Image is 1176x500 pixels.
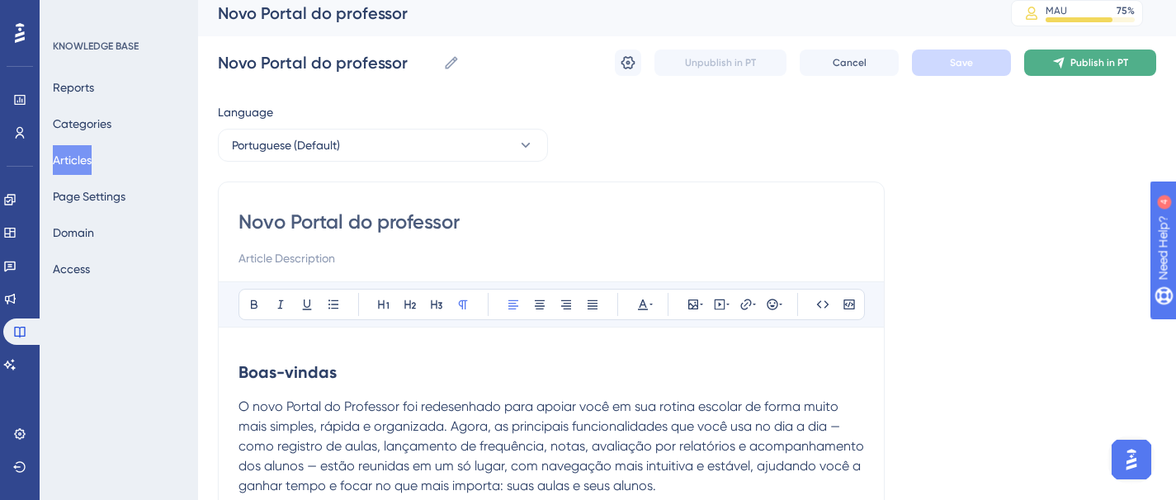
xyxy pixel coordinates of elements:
[53,40,139,53] div: KNOWLEDGE BASE
[1024,50,1156,76] button: Publish in PT
[950,56,973,69] span: Save
[53,109,111,139] button: Categories
[800,50,899,76] button: Cancel
[1117,4,1135,17] div: 75 %
[833,56,867,69] span: Cancel
[53,254,90,284] button: Access
[39,4,103,24] span: Need Help?
[53,73,94,102] button: Reports
[912,50,1011,76] button: Save
[218,102,273,122] span: Language
[1107,435,1156,484] iframe: UserGuiding AI Assistant Launcher
[1070,56,1128,69] span: Publish in PT
[654,50,786,76] button: Unpublish in PT
[232,135,340,155] span: Portuguese (Default)
[685,56,756,69] span: Unpublish in PT
[218,51,437,74] input: Article Name
[53,182,125,211] button: Page Settings
[115,8,120,21] div: 4
[239,209,864,235] input: Article Title
[53,218,94,248] button: Domain
[239,362,337,382] strong: Boas-vindas
[53,145,92,175] button: Articles
[218,2,970,25] div: Novo Portal do professor
[218,129,548,162] button: Portuguese (Default)
[239,248,864,268] input: Article Description
[1046,4,1067,17] div: MAU
[239,399,867,493] span: O novo Portal do Professor foi redesenhado para apoiar você em sua rotina escolar de forma muito ...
